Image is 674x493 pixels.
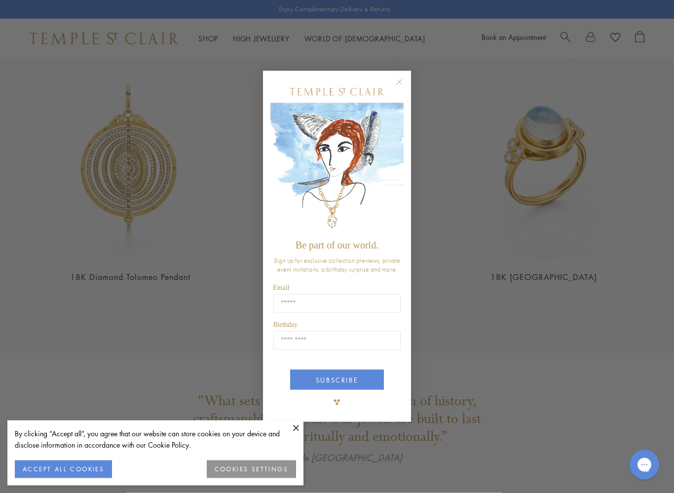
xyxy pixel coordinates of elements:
[290,370,384,390] button: SUBSCRIBE
[625,447,664,483] iframe: Gorgias live chat messenger
[15,428,296,451] div: By clicking “Accept all”, you agree that our website can store cookies on your device and disclos...
[15,460,112,478] button: ACCEPT ALL COOKIES
[273,294,401,313] input: Email
[327,392,347,412] img: TSC
[207,460,296,478] button: COOKIES SETTINGS
[296,240,378,250] span: Be part of our world.
[290,88,384,96] img: Temple St. Clair
[270,103,404,235] img: c4a9eb12-d91a-4d4a-8ee0-386386f4f338.jpeg
[274,256,400,274] span: Sign up for exclusive collection previews, private event invitations, a birthday surprise and more.
[273,284,289,291] span: Email
[398,81,411,93] button: Close dialog
[273,321,298,328] span: Birthday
